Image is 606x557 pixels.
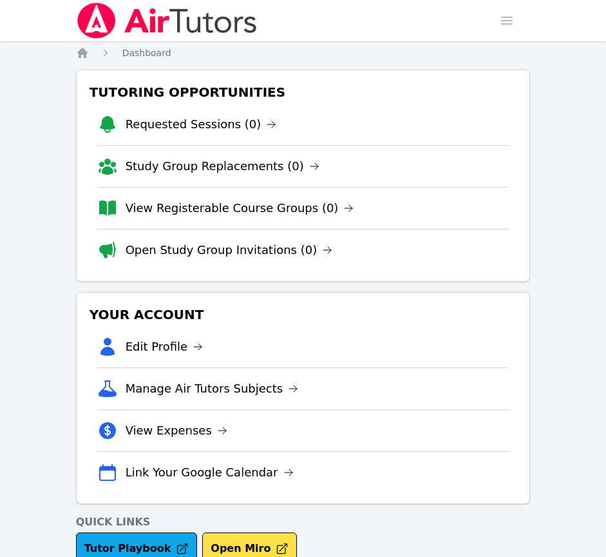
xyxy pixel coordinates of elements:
[126,422,227,440] a: View Expenses
[126,199,354,217] a: View Registerable Course Groups (0)
[126,115,277,133] a: Requested Sessions (0)
[76,3,258,39] img: Air Tutors
[126,338,204,356] a: Edit Profile
[126,464,294,482] a: Link Your Google Calendar
[122,46,171,59] a: Dashboard
[76,514,531,530] h4: Quick Links
[126,380,299,398] a: Manage Air Tutors Subjects
[126,157,319,175] a: Study Group Replacements (0)
[87,81,520,104] h3: Tutoring Opportunities
[126,241,333,259] a: Open Study Group Invitations (0)
[122,48,171,58] span: Dashboard
[87,303,520,326] h3: Your Account
[76,46,531,59] nav: Breadcrumb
